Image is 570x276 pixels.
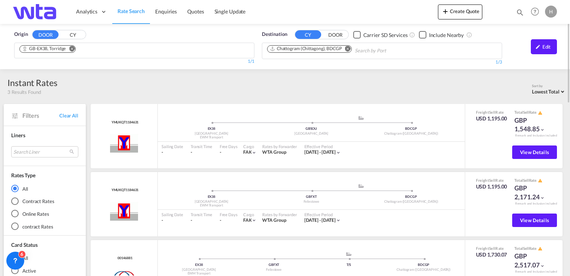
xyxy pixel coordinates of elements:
button: View Details [512,145,557,159]
div: GBP 1,548.85 [514,116,552,134]
div: Effective Period [304,144,341,149]
div: - [162,217,183,224]
div: Rates Type [11,172,35,179]
span: Liners [11,132,25,138]
div: Include Nearby [429,31,464,39]
span: Sell [523,110,529,114]
md-checkbox: Checkbox No Ink [353,31,408,39]
img: bf843820205c11f09835497521dffd49.png [11,3,62,20]
md-icon: Unchecked: Ignores neighbouring ports when fetching rates.Checked : Includes neighbouring ports w... [466,32,472,38]
div: Transit Time [191,212,212,217]
div: Free Days [220,144,238,149]
div: Total Rate [514,178,552,184]
span: View Details [520,217,549,223]
div: Cargo [243,144,257,149]
div: Effective Period [304,212,341,217]
div: Total Rate [514,110,552,116]
md-radio-button: Active [11,267,78,275]
img: Yang Ming Line [110,202,138,221]
div: WTA Group [262,217,297,224]
span: Quotes [187,8,204,15]
div: Instant Rates [7,77,57,89]
div: Transit Time [191,144,212,149]
md-icon: icon-chevron-down [540,263,545,269]
div: USD 1,195.00 [476,115,507,122]
md-radio-button: Contract Rates [11,197,78,205]
div: Remark and Inclusion included [510,202,563,206]
div: 1/3 [262,59,502,65]
md-radio-button: All [11,185,78,192]
span: Rate Search [118,8,145,14]
div: Contract / Rate Agreement / Tariff / Spot Pricing Reference Number: YMUKQT1184631 [110,188,139,193]
md-icon: Unchecked: Search for CY (Container Yard) services for all selected carriers.Checked : Search for... [409,32,415,38]
div: Press delete to remove this chip. [270,46,343,52]
span: WTA Group [262,217,286,223]
div: USD 1,730.07 [476,251,507,258]
button: Remove [340,46,351,53]
span: FAK [243,217,252,223]
md-icon: icon-alert [538,178,542,183]
div: GBSOU [261,126,361,131]
md-icon: assets/icons/custom/ship-fill.svg [344,252,353,256]
div: GBFXT [237,263,311,267]
div: [GEOGRAPHIC_DATA] [162,199,261,204]
button: icon-alert [537,110,542,116]
div: Cargo [243,212,257,217]
md-icon: icon-alert [538,111,542,115]
md-icon: icon-pencil [535,44,541,49]
span: YMUKQT1184631 [110,120,139,125]
div: H [545,6,557,18]
div: GBP 2,517.07 [514,252,552,270]
md-chips-wrap: Chips container. Use arrow keys to select chips. [266,43,429,57]
div: 01 Sep 2025 - 30 Sep 2025 [304,149,336,156]
md-icon: icon-chevron-down [251,150,257,155]
md-radio-button: All [11,254,78,262]
span: Origin [14,31,28,38]
button: icon-plus 400-fgCreate Quote [438,4,482,19]
span: Single Update [214,8,246,15]
span: YMUKQT1184631 [110,188,139,193]
div: T/S [311,263,386,267]
div: 01 Sep 2025 - 30 Sep 2025 [304,217,336,224]
div: Sailing Date [162,212,183,217]
md-radio-button: Online Rates [11,210,78,218]
div: Contract / Rate Agreement / Tariff / Spot Pricing Reference Number: 00146881 [116,256,132,261]
span: Sell [489,246,495,251]
button: View Details [512,214,557,227]
md-icon: icon-chevron-down [251,218,257,223]
md-icon: assets/icons/custom/ship-fill.svg [357,184,366,188]
span: [DATE] - [DATE] [304,149,336,155]
div: WTA Group [262,149,297,156]
div: Free Days [220,212,238,217]
div: Freight Rate [476,178,507,183]
button: CY [295,30,321,39]
div: BDCGP [361,194,461,199]
md-icon: icon-chevron-down [540,195,545,200]
div: Chattogram ([GEOGRAPHIC_DATA]) [361,199,461,204]
div: icon-pencilEdit [531,39,557,54]
span: WTA Group [262,149,286,155]
span: Sell [523,246,529,251]
md-select: Select: Lowest Total [532,87,566,95]
button: DOOR [322,31,348,39]
div: Help [529,5,545,19]
div: Press delete to remove this chip. [22,46,67,52]
md-checkbox: Checkbox No Ink [419,31,464,39]
span: Analytics [76,8,97,15]
div: [GEOGRAPHIC_DATA] [162,267,237,272]
div: Remark and Inclusion included [510,270,563,274]
div: - [191,217,212,224]
div: [GEOGRAPHIC_DATA] [162,131,261,136]
div: Freight Rate [476,246,507,251]
md-icon: icon-chevron-down [540,127,545,132]
button: DOOR [32,30,59,39]
div: Freight Rate [476,110,507,115]
span: Enquiries [155,8,177,15]
span: Clear All [59,112,78,119]
span: EX38 [208,194,216,199]
button: CY [60,31,86,39]
md-icon: icon-chevron-down [336,150,341,155]
button: Remove [64,46,75,53]
span: Sell [489,178,495,183]
div: Chattogram (Chittagong), BDCGP [270,46,342,52]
